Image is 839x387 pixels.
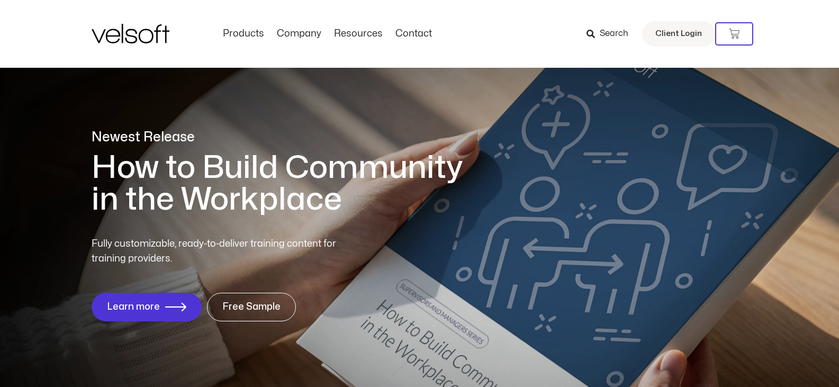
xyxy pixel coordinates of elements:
p: Fully customizable, ready-to-deliver training content for training providers. [92,237,355,266]
nav: Menu [216,28,438,40]
img: Velsoft Training Materials [92,24,169,43]
a: ContactMenu Toggle [389,28,438,40]
span: Free Sample [222,302,281,312]
p: Newest Release [92,128,478,147]
a: Free Sample [207,293,296,321]
span: Search [600,27,628,41]
a: CompanyMenu Toggle [270,28,328,40]
a: ProductsMenu Toggle [216,28,270,40]
a: Client Login [642,21,715,47]
a: ResourcesMenu Toggle [328,28,389,40]
h1: How to Build Community in the Workplace [92,152,478,215]
span: Learn more [107,302,160,312]
a: Search [587,25,636,43]
span: Client Login [655,27,702,41]
a: Learn more [92,293,202,321]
